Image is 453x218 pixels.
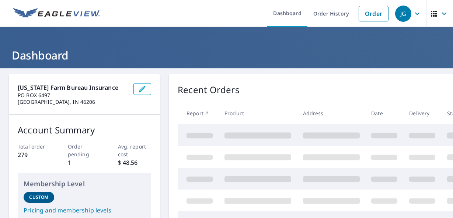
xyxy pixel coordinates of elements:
[24,179,145,189] p: Membership Level
[297,102,366,124] th: Address
[13,8,100,19] img: EV Logo
[24,206,145,215] a: Pricing and membership levels
[219,102,297,124] th: Product
[18,150,51,159] p: 279
[68,158,101,167] p: 1
[395,6,411,22] div: JG
[118,158,151,167] p: $ 48.56
[178,83,240,96] p: Recent Orders
[403,102,441,124] th: Delivery
[18,143,51,150] p: Total order
[359,6,388,21] a: Order
[18,99,128,105] p: [GEOGRAPHIC_DATA], IN 46206
[9,48,444,63] h1: Dashboard
[118,143,151,158] p: Avg. report cost
[178,102,219,124] th: Report #
[18,92,128,99] p: PO BOX 6497
[68,143,101,158] p: Order pending
[365,102,403,124] th: Date
[29,194,48,201] p: Custom
[18,83,128,92] p: [US_STATE] Farm Bureau Insurance
[18,123,151,137] p: Account Summary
